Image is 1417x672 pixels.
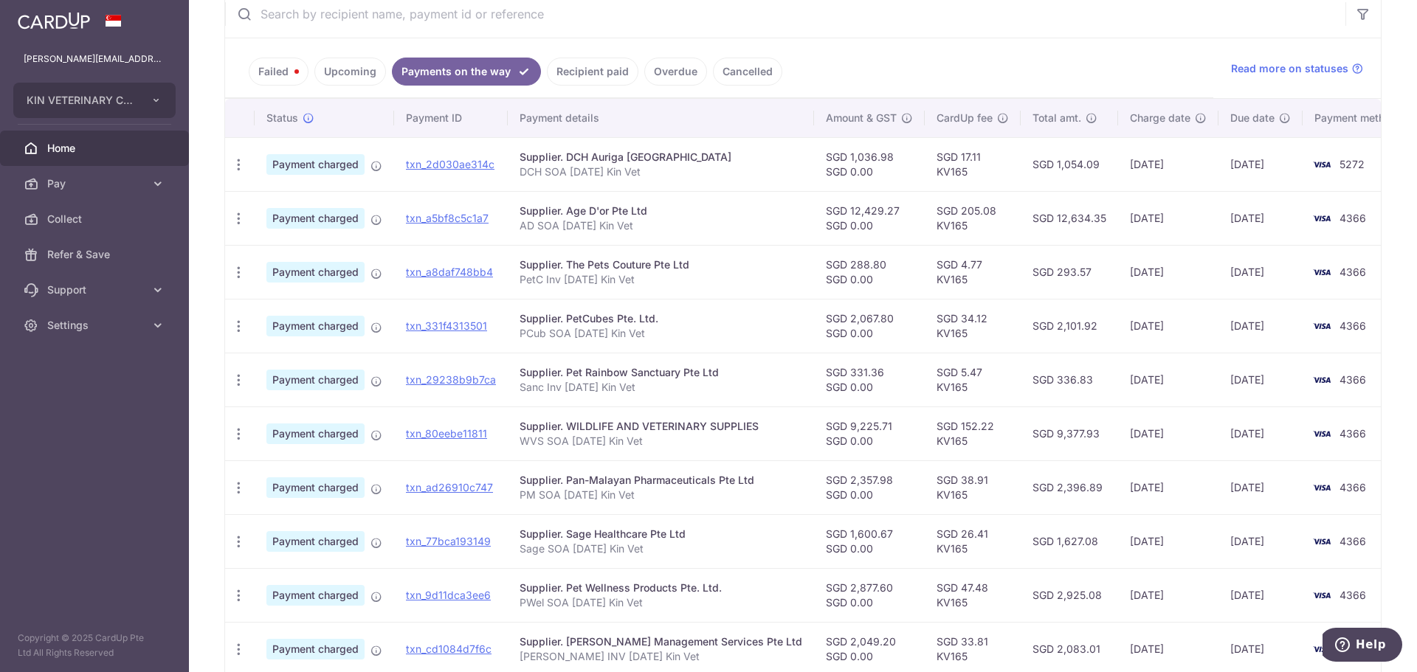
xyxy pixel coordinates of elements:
a: txn_cd1084d7f6c [406,642,492,655]
div: Supplier. The Pets Couture Pte Ltd [520,257,802,272]
td: [DATE] [1118,460,1218,514]
span: Support [47,283,145,297]
td: [DATE] [1118,137,1218,191]
td: SGD 12,634.35 [1021,191,1118,245]
td: [DATE] [1118,191,1218,245]
span: 5272 [1340,158,1365,170]
span: 4366 [1340,481,1366,493]
img: Bank Card [1307,317,1337,335]
td: SGD 1,036.98 SGD 0.00 [814,137,925,191]
th: Payment details [508,99,814,137]
td: [DATE] [1118,568,1218,622]
span: 4366 [1340,319,1366,332]
td: [DATE] [1218,514,1303,568]
td: SGD 2,357.98 SGD 0.00 [814,460,925,514]
a: txn_9d11dca3ee6 [406,589,491,601]
p: [PERSON_NAME] INV [DATE] Kin Vet [520,649,802,664]
a: txn_2d030ae314c [406,158,494,170]
div: Supplier. Sage Healthcare Pte Ltd [520,527,802,541]
p: PetC Inv [DATE] Kin Vet [520,272,802,287]
span: 4366 [1340,589,1366,601]
td: SGD 2,067.80 SGD 0.00 [814,299,925,353]
p: [PERSON_NAME][EMAIL_ADDRESS][DOMAIN_NAME] [24,52,165,66]
img: Bank Card [1307,156,1337,173]
span: Payment charged [266,316,365,336]
p: PCub SOA [DATE] Kin Vet [520,326,802,341]
span: Payment charged [266,639,365,659]
td: [DATE] [1118,353,1218,406]
a: Failed [249,58,308,86]
span: Charge date [1130,111,1190,125]
td: SGD 38.91 KV165 [925,460,1021,514]
img: Bank Card [1307,425,1337,443]
div: Supplier. PetCubes Pte. Ltd. [520,311,802,326]
a: txn_331f4313501 [406,319,487,332]
img: Bank Card [1307,371,1337,389]
iframe: Opens a widget where you can find more information [1323,628,1402,665]
td: [DATE] [1118,514,1218,568]
img: Bank Card [1307,533,1337,550]
td: [DATE] [1218,460,1303,514]
td: SGD 331.36 SGD 0.00 [814,353,925,406]
span: Refer & Save [47,247,145,262]
img: Bank Card [1307,479,1337,496]
span: Read more on statuses [1231,61,1348,76]
div: Supplier. Pet Wellness Products Pte. Ltd. [520,581,802,595]
td: SGD 1,627.08 [1021,514,1118,568]
span: Home [47,141,145,156]
td: SGD 1,600.67 SGD 0.00 [814,514,925,568]
a: Read more on statuses [1231,61,1363,76]
span: Settings [47,318,145,333]
span: 4366 [1340,427,1366,440]
td: SGD 288.80 SGD 0.00 [814,245,925,299]
td: [DATE] [1118,299,1218,353]
th: Payment method [1303,99,1415,137]
p: Sanc Inv [DATE] Kin Vet [520,380,802,395]
a: txn_29238b9b7ca [406,373,496,386]
span: Pay [47,176,145,191]
div: Supplier. DCH Auriga [GEOGRAPHIC_DATA] [520,150,802,164]
td: SGD 4.77 KV165 [925,245,1021,299]
div: Supplier. [PERSON_NAME] Management Services Pte Ltd [520,634,802,649]
a: txn_77bca193149 [406,535,491,547]
td: SGD 17.11 KV165 [925,137,1021,191]
span: Payment charged [266,262,365,283]
img: CardUp [18,12,90,30]
td: SGD 293.57 [1021,245,1118,299]
span: Due date [1230,111,1275,125]
span: Payment charged [266,370,365,390]
div: Supplier. Age D'or Pte Ltd [520,204,802,218]
th: Payment ID [394,99,508,137]
a: txn_a5bf8c5c1a7 [406,212,489,224]
div: Supplier. Pan-Malayan Pharmaceuticals Pte Ltd [520,473,802,488]
a: txn_a8daf748bb4 [406,266,493,278]
td: [DATE] [1118,406,1218,460]
a: Recipient paid [547,58,638,86]
span: 4366 [1340,266,1366,278]
span: Collect [47,212,145,226]
a: Overdue [644,58,707,86]
td: SGD 2,396.89 [1021,460,1118,514]
a: Upcoming [314,58,386,86]
a: txn_80eebe11811 [406,427,487,440]
td: [DATE] [1218,568,1303,622]
p: PWel SOA [DATE] Kin Vet [520,595,802,610]
span: Total amt. [1032,111,1081,125]
td: [DATE] [1118,245,1218,299]
td: SGD 5.47 KV165 [925,353,1021,406]
td: [DATE] [1218,137,1303,191]
a: txn_ad26910c747 [406,481,493,493]
td: [DATE] [1218,406,1303,460]
div: Supplier. WILDLIFE AND VETERINARY SUPPLIES [520,419,802,434]
img: Bank Card [1307,586,1337,604]
td: SGD 9,225.71 SGD 0.00 [814,406,925,460]
span: Payment charged [266,585,365,606]
td: SGD 47.48 KV165 [925,568,1021,622]
span: Status [266,111,298,125]
span: 4366 [1340,212,1366,224]
p: Sage SOA [DATE] Kin Vet [520,541,802,556]
img: Bank Card [1307,209,1337,227]
span: Payment charged [266,208,365,229]
td: SGD 2,101.92 [1021,299,1118,353]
